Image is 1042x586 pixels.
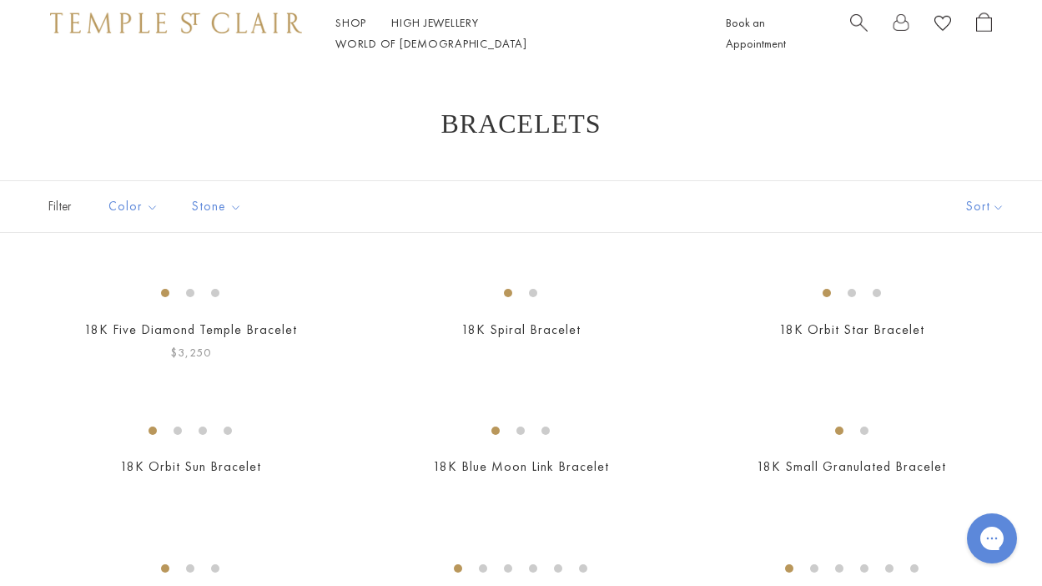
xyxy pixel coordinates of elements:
a: 18K Five Diamond Temple Bracelet [84,321,297,338]
a: 18K Spiral Bracelet [461,321,581,338]
a: High JewelleryHigh Jewellery [391,15,479,30]
a: 18K Small Granulated Bracelet [757,457,946,475]
a: Book an Appointment [726,15,786,51]
a: Open Shopping Bag [976,13,992,54]
a: 18K Blue Moon Link Bracelet [433,457,609,475]
a: Search [850,13,868,54]
a: ShopShop [335,15,366,30]
button: Show sort by [929,181,1042,232]
span: Stone [184,196,254,217]
a: 18K Orbit Star Bracelet [779,321,924,338]
h1: Bracelets [67,109,975,139]
img: Temple St. Clair [50,13,302,33]
button: Color [96,188,171,225]
a: 18K Orbit Sun Bracelet [120,457,261,475]
button: Stone [179,188,254,225]
iframe: Gorgias live chat messenger [959,508,1025,569]
a: View Wishlist [934,13,951,38]
a: World of [DEMOGRAPHIC_DATA]World of [DEMOGRAPHIC_DATA] [335,36,526,51]
nav: Main navigation [335,13,688,54]
span: $3,250 [170,343,211,362]
span: Color [100,196,171,217]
